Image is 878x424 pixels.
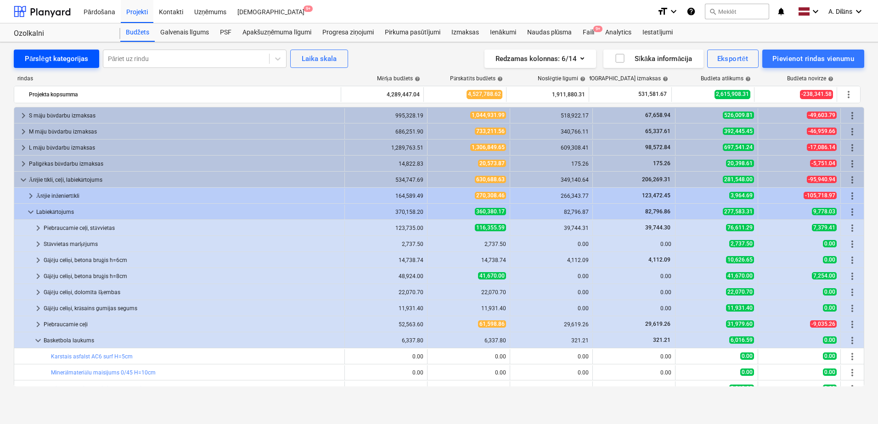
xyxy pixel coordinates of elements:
a: Progresa ziņojumi [317,23,379,42]
div: 14,822.83 [349,161,423,167]
div: 0.00 [349,353,423,360]
span: keyboard_arrow_right [18,110,29,121]
span: help [743,76,751,82]
div: 0.00 [431,369,506,376]
div: Pārslēgt kategorijas [25,53,88,65]
span: Vairāk darbību [847,206,858,218]
span: Vairāk darbību [847,126,858,137]
span: 4,527,788.62 [467,90,502,99]
a: Iestatījumi [637,23,678,42]
span: Vairāk darbību [847,174,858,185]
div: 52,563.60 [349,321,423,328]
div: 534,747.69 [349,177,423,183]
span: keyboard_arrow_right [18,158,29,169]
i: keyboard_arrow_down [853,6,864,17]
span: A. Dilāns [828,8,852,16]
span: keyboard_arrow_down [25,206,36,218]
button: Pārslēgt kategorijas [14,50,99,68]
a: Naudas plūsma [522,23,578,42]
span: 270,308.46 [475,192,506,199]
span: 116,355.59 [475,224,506,231]
span: Vairāk darbību [847,335,858,346]
div: 0.00 [514,289,589,296]
div: Labiekārtojums [36,205,341,219]
button: Meklēt [705,4,769,19]
span: keyboard_arrow_right [18,126,29,137]
a: PSF [214,23,237,42]
span: 31,979.60 [726,320,754,328]
span: help [495,76,503,82]
i: Zināšanu pamats [687,6,696,17]
div: 321.21 [514,337,589,344]
div: 0.00 [597,305,671,312]
div: 0.00 [514,305,589,312]
span: 20,573.87 [478,160,506,167]
a: Pirkuma pasūtījumi [379,23,446,42]
span: 0.00 [823,385,837,392]
div: Ienākumi [484,23,522,42]
span: 281,548.00 [723,176,754,183]
div: Galvenais līgums [155,23,214,42]
span: 61,598.86 [478,320,506,328]
span: help [661,76,668,82]
div: 0.00 [431,353,506,360]
span: -17,086.14 [807,144,837,151]
i: notifications [777,6,786,17]
div: 11,931.40 [349,305,423,312]
span: 0.00 [740,352,754,360]
span: Vairāk darbību [847,142,858,153]
div: Ozolkalni [14,29,109,39]
span: Vairāk darbību [847,223,858,234]
span: 9+ [593,26,602,32]
div: Basketbola laukums [44,333,341,348]
a: Karstais asfalst AC6 surf H=5cm [51,353,133,360]
iframe: Chat Widget [832,380,878,424]
span: 7,379.41 [812,224,837,231]
div: 0.00 [597,273,671,279]
span: keyboard_arrow_right [33,271,44,282]
div: 686,251.90 [349,128,423,135]
div: 0.00 [597,385,671,392]
span: 321.21 [652,337,671,343]
span: 10,626.65 [726,256,754,263]
div: Mērķa budžets [377,75,420,82]
div: Gājēju celiņi, dolomīta šķembas [44,285,341,300]
span: -46,959.66 [807,128,837,135]
span: 11,931.40 [726,304,754,312]
div: 0.00 [514,273,589,279]
span: Vairāk darbību [847,303,858,314]
div: 11,931.40 [431,305,506,312]
div: 22,070.70 [349,289,423,296]
a: Faili9+ [577,23,600,42]
button: Redzamas kolonnas:6/14 [484,50,596,68]
span: -49,603.79 [807,112,837,119]
div: L māju būvdarbu izmaksas [29,140,341,155]
button: Sīkāka informācija [603,50,704,68]
div: Palīgēkas būvdarbu izmaksas [29,156,341,171]
span: 67,658.94 [644,112,671,118]
span: 9+ [304,6,313,12]
div: 6,337.80 [431,337,506,344]
span: Vairāk darbību [847,239,858,250]
button: Pievienot rindas vienumu [762,50,864,68]
div: Apakšuzņēmuma līgumi [237,23,317,42]
div: 3,018.00 [431,385,506,392]
span: 531,581.67 [637,90,668,98]
span: 3,018.00 [729,385,754,392]
div: Eksportēt [717,53,749,65]
span: 0.00 [823,352,837,360]
div: Faili [577,23,600,42]
div: Redzamas kolonnas : 6/14 [495,53,585,65]
a: Analytics [600,23,637,42]
a: Izmaksas [446,23,484,42]
div: Sīkāka informācija [614,53,692,65]
div: 0.00 [514,241,589,247]
div: Noslēgtie līgumi [538,75,585,82]
span: 277,583.31 [723,208,754,215]
span: 76,611.29 [726,224,754,231]
span: help [826,76,833,82]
